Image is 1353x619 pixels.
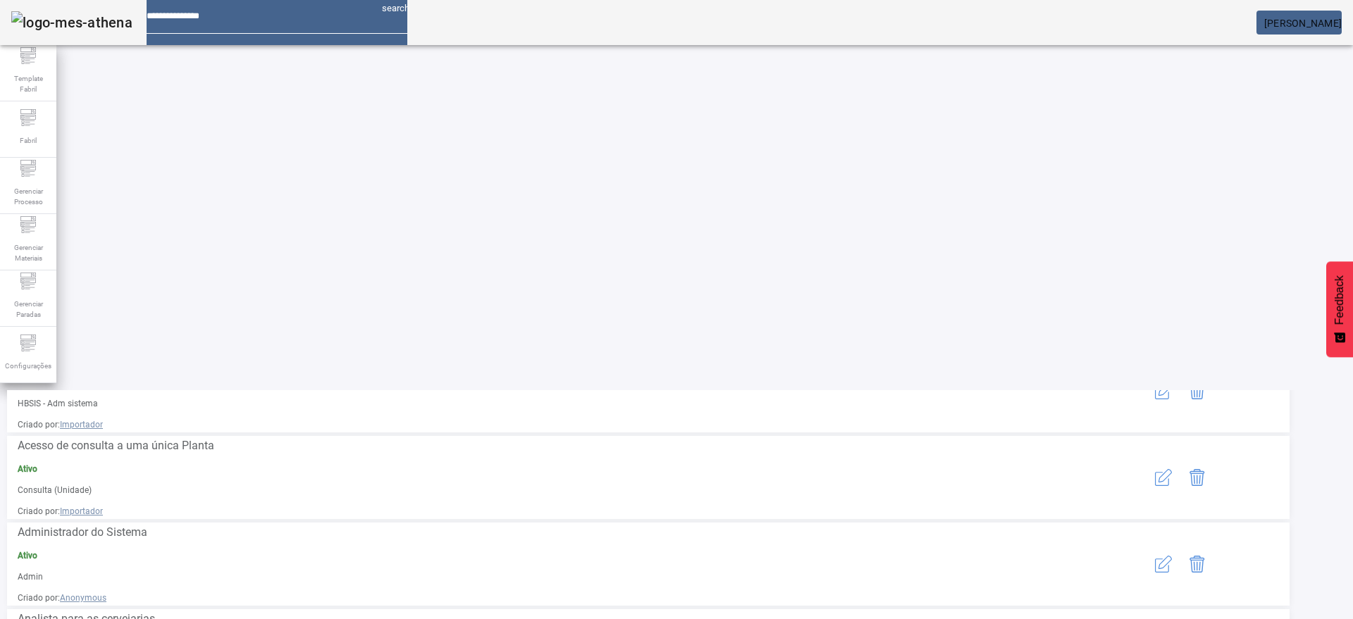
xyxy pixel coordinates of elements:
[11,11,132,34] img: logo-mes-athena
[7,238,49,268] span: Gerenciar Materiais
[18,592,1075,604] span: Criado por:
[60,506,103,516] span: Importador
[18,551,37,561] strong: Ativo
[1180,461,1214,494] button: Delete
[18,484,1075,496] p: Consulta (Unidade)
[1180,374,1214,408] button: Delete
[1333,275,1346,325] span: Feedback
[1180,547,1214,581] button: Delete
[18,439,214,452] span: Acesso de consulta a uma única Planta
[60,593,106,603] span: Anonymous
[16,131,41,150] span: Fabril
[1326,261,1353,357] button: Feedback - Mostrar pesquisa
[18,464,37,474] strong: Ativo
[7,182,49,211] span: Gerenciar Processo
[1,356,56,375] span: Configurações
[18,525,147,539] span: Administrador do Sistema
[1264,18,1342,29] span: [PERSON_NAME]
[7,69,49,99] span: Template Fabril
[18,418,1075,431] span: Criado por:
[18,505,1075,518] span: Criado por:
[18,570,1075,583] p: Admin
[7,294,49,324] span: Gerenciar Paradas
[60,420,103,430] span: Importador
[18,397,1075,410] p: HBSIS - Adm sistema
